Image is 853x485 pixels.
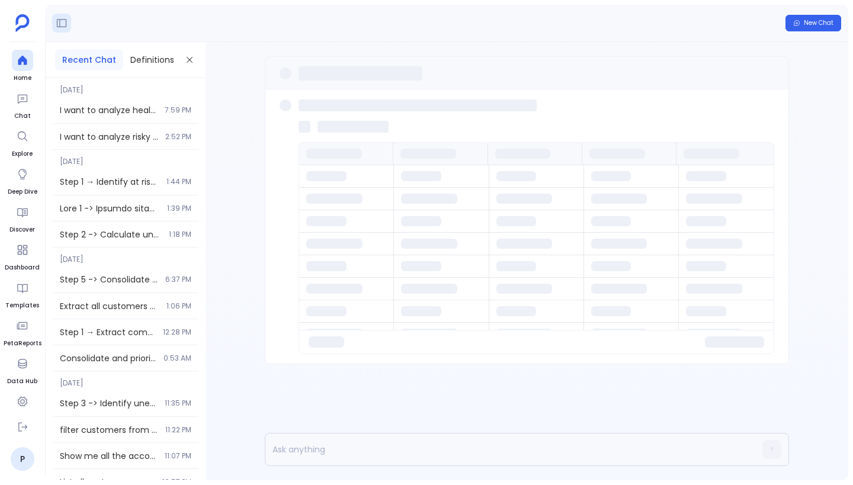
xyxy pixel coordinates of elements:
span: 11:35 PM [165,399,191,408]
span: Step 5 -> Consolidate customer risk signals from Steps 1-4 into comprehensive risk assessment Com... [60,274,158,285]
a: Chat [12,88,33,121]
span: filter customers from salesforce_accounts where Type = 'Customer' and Business_Type__c in ('Enter... [60,424,158,436]
span: Templates [5,301,39,310]
a: PetaReports [4,315,41,348]
img: petavue logo [15,14,30,32]
span: 7:59 PM [165,105,191,115]
a: Templates [5,277,39,310]
span: 11:07 PM [165,451,191,461]
button: Recent Chat [55,49,123,70]
span: 11:22 PM [165,425,191,435]
span: Home [12,73,33,83]
span: Show me all the accounts with their key details including account name, type, industry, annual re... [60,450,158,462]
a: Data Hub [7,353,37,386]
span: 1:39 PM [167,204,191,213]
span: Explore [12,149,33,159]
span: Step 1 → Identify at risk accounts using the At Risk Account key definition criteria Query the sa... [60,176,159,188]
a: Dashboard [5,239,40,272]
span: Data Hub [7,377,37,386]
span: Step 1 → Extract comprehensive list of all accounts from Salesforce Query the salesforce_accounts... [60,326,156,338]
span: [DATE] [53,150,198,166]
span: PetaReports [4,339,41,348]
span: Extract all customers with Annual Recurring Revenue (ARR) greater than $30,000 Query the salesfor... [60,300,159,312]
span: Step 2 -> Calculate unengaged contacts per account using Number of Unengaged Contacts definition ... [60,229,162,240]
a: Discover [9,201,35,235]
button: New Chat [785,15,841,31]
span: 1:06 PM [166,301,191,311]
a: P [11,447,34,471]
span: 0:53 AM [163,354,191,363]
span: Dashboard [5,263,40,272]
a: Explore [12,126,33,159]
a: Deep Dive [8,163,37,197]
span: 2:52 PM [165,132,191,142]
span: Deep Dive [8,187,37,197]
span: Chat [12,111,33,121]
span: I want to analyze risky accounts and its signals [60,131,158,143]
button: Definitions [123,49,181,70]
span: Step 3 -> Identify unengaged contacts within at-risk accounts from Step 2 Take at-risk accounts f... [60,397,158,409]
a: Home [12,50,33,83]
span: Discover [9,225,35,235]
span: [DATE] [53,78,198,95]
span: 1:18 PM [169,230,191,239]
span: 6:37 PM [165,275,191,284]
span: 1:44 PM [166,177,191,187]
span: [DATE] [53,248,198,264]
span: Step 1 -> Extract accounts with risk indicators using At Risk Account key definition Query the sa... [60,203,160,214]
span: I want to analyze healthy accounts and and correlate with signals [60,104,158,116]
a: Settings [9,391,36,424]
span: [DATE] [53,371,198,388]
span: 12:28 PM [163,327,191,337]
span: New Chat [804,19,833,27]
span: Consolidate and prioritize account risk signals by combining insights from Steps 1-4 Merge result... [60,352,156,364]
